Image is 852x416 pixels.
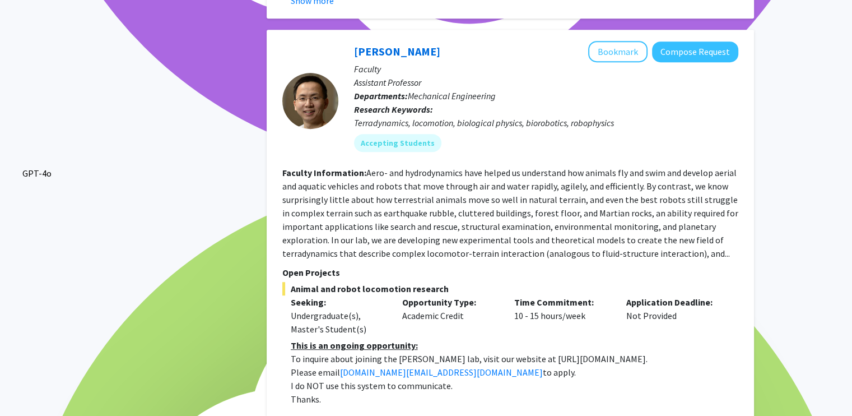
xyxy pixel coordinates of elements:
p: Opportunity Type: [402,295,497,309]
u: This is an ongoing opportunity: [291,340,418,351]
div: Terradynamics, locomotion, biological physics, biorobotics, robophysics [354,116,738,130]
div: Not Provided [618,295,730,336]
p: Application Deadline: [626,295,721,309]
b: Departments: [354,90,408,101]
p: Faculty [354,62,738,76]
p: I do NOT use this system to communicate. [291,379,738,392]
p: Time Commitment: [514,295,609,309]
a: [PERSON_NAME] [354,44,440,58]
p: Please email to apply. [291,366,738,379]
p: Open Projects [282,266,738,279]
div: Academic Credit [394,295,506,336]
iframe: Chat [8,366,48,408]
span: Mechanical Engineering [408,90,496,101]
b: Faculty Information: [282,167,366,178]
span: Animal and robot locomotion research [282,282,738,295]
p: Assistant Professor [354,76,738,89]
div: Undergraduate(s), Master's Student(s) [291,309,386,336]
fg-read-more: Aero- and hydrodynamics have helped us understand how animals fly and swim and develop aerial and... [282,167,738,259]
p: To inquire about joining the [PERSON_NAME] lab, visit our website at [URL][DOMAIN_NAME]. [291,352,738,366]
b: Research Keywords: [354,104,433,115]
button: Compose Request to Chen Li [652,41,738,62]
a: [DOMAIN_NAME][EMAIL_ADDRESS][DOMAIN_NAME] [340,367,543,378]
p: Thanks. [291,392,738,406]
p: Seeking: [291,295,386,309]
button: Add Chen Li to Bookmarks [588,41,648,62]
mat-chip: Accepting Students [354,134,441,152]
div: 10 - 15 hours/week [506,295,618,336]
